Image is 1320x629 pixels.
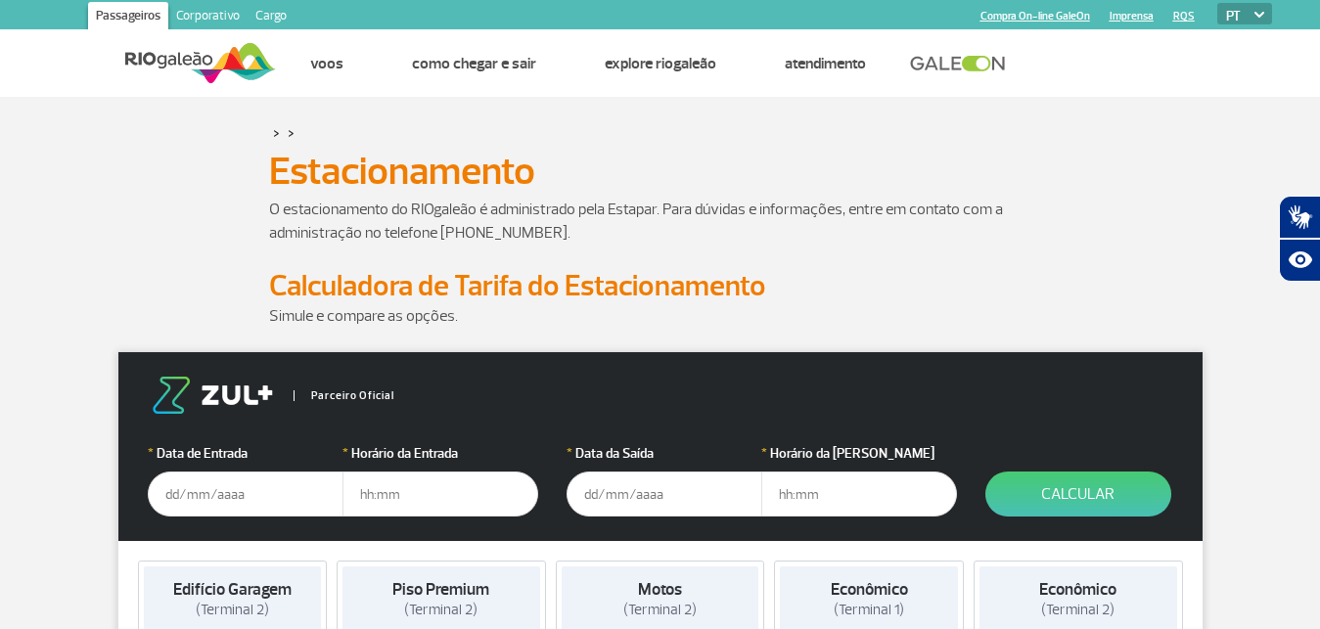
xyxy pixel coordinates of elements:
a: Imprensa [1110,10,1154,22]
div: Plugin de acessibilidade da Hand Talk. [1279,196,1320,282]
input: dd/mm/aaaa [567,472,762,517]
button: Abrir recursos assistivos. [1279,239,1320,282]
a: > [273,121,280,144]
img: logo-zul.png [148,377,277,414]
a: Como chegar e sair [412,54,536,73]
label: Data de Entrada [148,443,343,464]
span: (Terminal 2) [1041,601,1115,619]
button: Abrir tradutor de língua de sinais. [1279,196,1320,239]
strong: Piso Premium [392,579,489,600]
label: Horário da [PERSON_NAME] [761,443,957,464]
span: (Terminal 1) [834,601,904,619]
a: Atendimento [785,54,866,73]
p: O estacionamento do RIOgaleão é administrado pela Estapar. Para dúvidas e informações, entre em c... [269,198,1052,245]
input: dd/mm/aaaa [148,472,343,517]
a: Explore RIOgaleão [605,54,716,73]
p: Simule e compare as opções. [269,304,1052,328]
span: (Terminal 2) [623,601,697,619]
span: Parceiro Oficial [294,390,394,401]
strong: Motos [638,579,682,600]
strong: Econômico [831,579,908,600]
a: Voos [310,54,343,73]
span: (Terminal 2) [196,601,269,619]
label: Data da Saída [567,443,762,464]
input: hh:mm [342,472,538,517]
button: Calcular [985,472,1171,517]
a: > [288,121,295,144]
strong: Econômico [1039,579,1116,600]
a: Corporativo [168,2,248,33]
h1: Estacionamento [269,155,1052,188]
input: hh:mm [761,472,957,517]
strong: Edifício Garagem [173,579,292,600]
label: Horário da Entrada [342,443,538,464]
a: Cargo [248,2,295,33]
a: Compra On-line GaleOn [980,10,1090,22]
a: Passageiros [88,2,168,33]
h2: Calculadora de Tarifa do Estacionamento [269,268,1052,304]
span: (Terminal 2) [404,601,478,619]
a: RQS [1173,10,1195,22]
